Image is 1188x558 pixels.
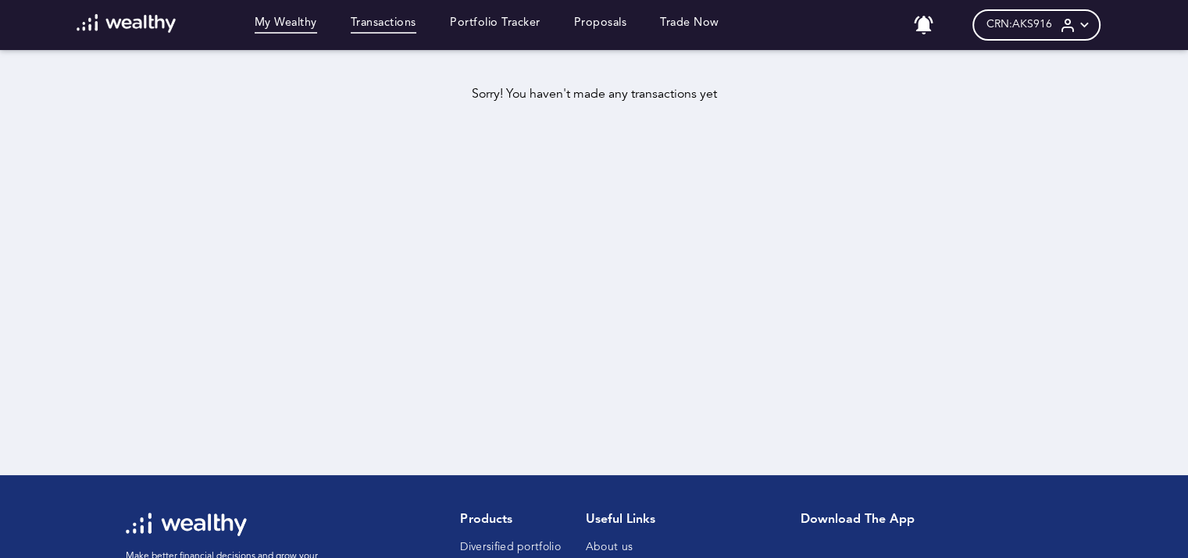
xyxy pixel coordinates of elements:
[255,16,317,34] a: My Wealthy
[801,513,1051,528] h1: Download the app
[460,513,560,528] h1: Products
[460,542,560,553] a: Diversified portfolio
[126,513,247,536] img: wl-logo-white.svg
[574,16,627,34] a: Proposals
[586,513,674,528] h1: Useful Links
[586,542,633,553] a: About us
[660,16,719,34] a: Trade Now
[37,88,1151,102] div: Sorry! You haven't made any transactions yet
[450,16,540,34] a: Portfolio Tracker
[77,14,176,33] img: wl-logo-white.svg
[986,18,1052,31] span: CRN: AKS916
[351,16,416,34] a: Transactions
